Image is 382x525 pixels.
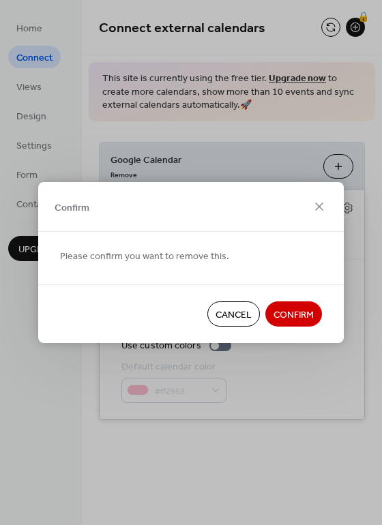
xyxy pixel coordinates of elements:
span: Cancel [216,308,252,322]
button: Confirm [265,301,322,327]
span: Please confirm you want to remove this. [60,250,229,264]
span: Confirm [55,200,89,215]
button: Cancel [207,301,260,327]
span: Confirm [274,308,314,322]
